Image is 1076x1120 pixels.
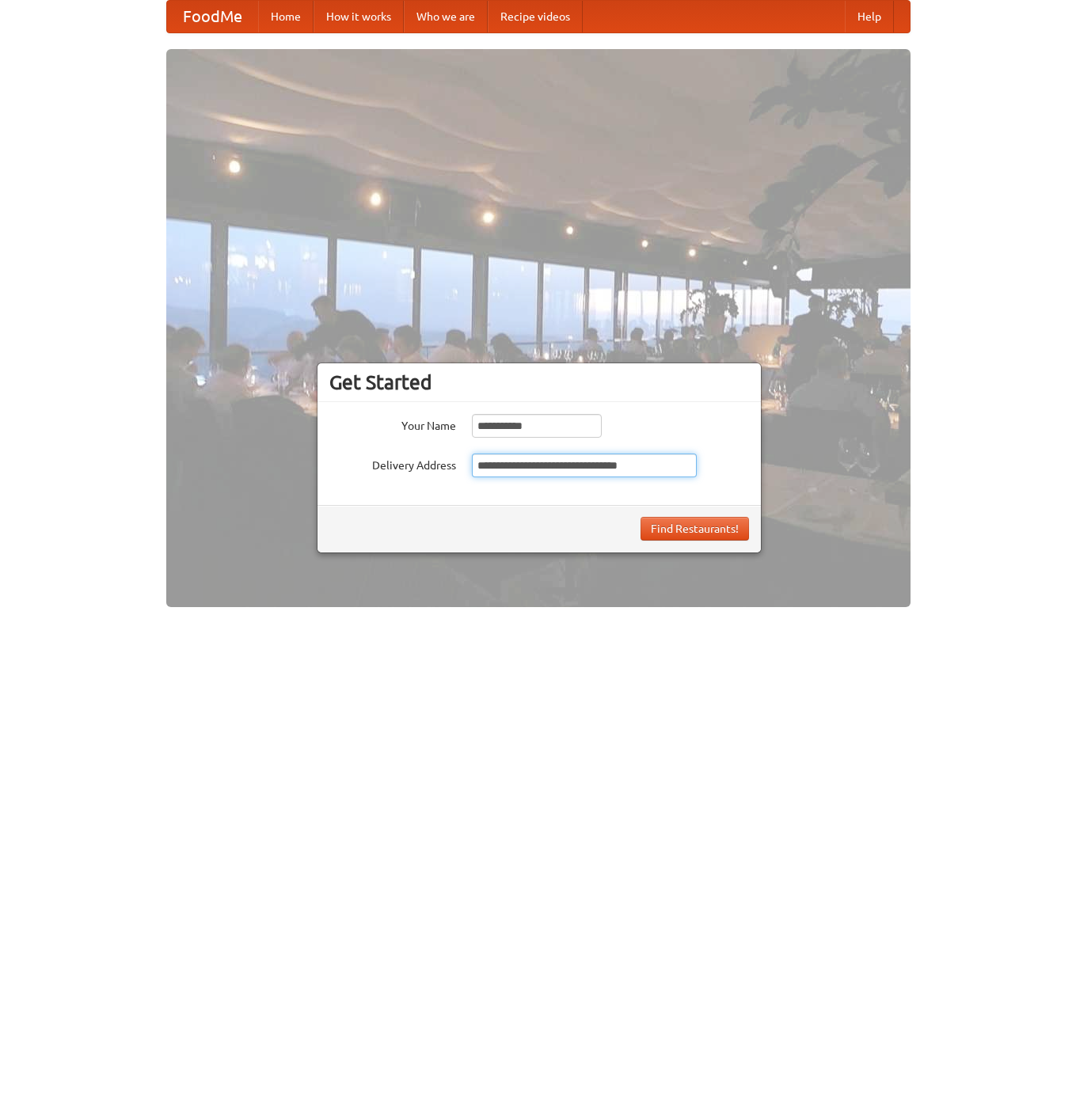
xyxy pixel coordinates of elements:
button: Find Restaurants! [641,517,749,541]
a: Who we are [404,1,488,32]
h3: Get Started [329,370,749,394]
a: Help [845,1,894,32]
a: Recipe videos [488,1,583,32]
a: How it works [314,1,404,32]
a: FoodMe [167,1,258,32]
a: Home [258,1,314,32]
label: Your Name [329,414,456,434]
label: Delivery Address [329,454,456,473]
